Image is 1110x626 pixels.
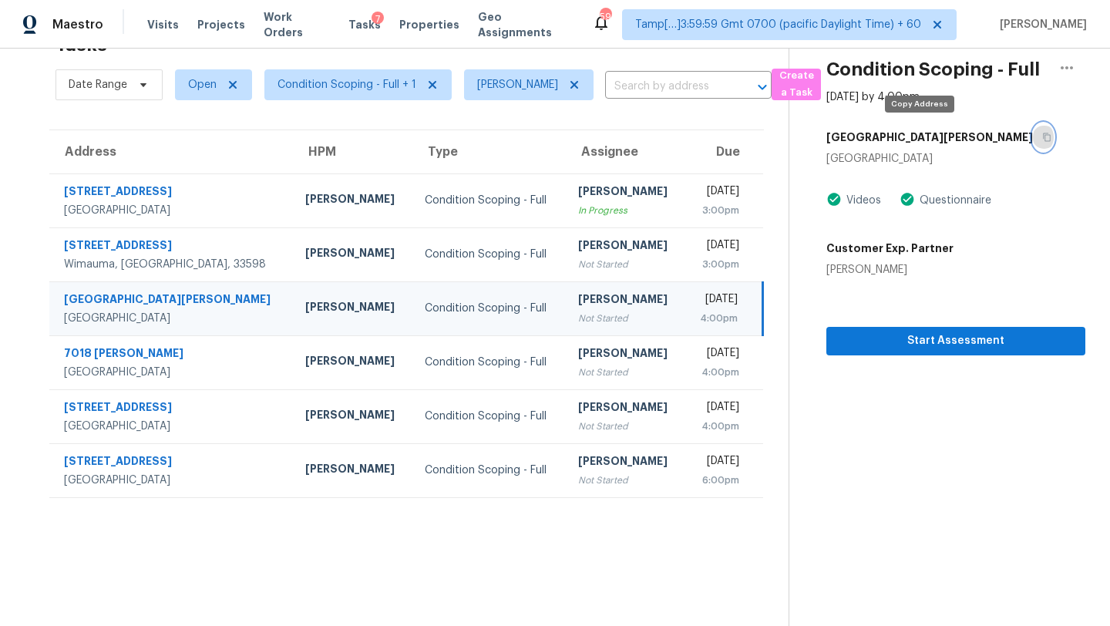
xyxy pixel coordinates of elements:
[64,453,281,473] div: [STREET_ADDRESS]
[64,419,281,434] div: [GEOGRAPHIC_DATA]
[277,77,416,93] span: Condition Scoping - Full + 1
[684,130,763,173] th: Due
[578,311,673,326] div: Not Started
[779,67,813,103] span: Create a Task
[425,409,553,424] div: Condition Scoping - Full
[64,345,281,365] div: 7018 [PERSON_NAME]
[305,245,400,264] div: [PERSON_NAME]
[697,311,738,326] div: 4:00pm
[477,77,558,93] span: [PERSON_NAME]
[52,17,103,32] span: Maestro
[826,191,842,207] img: Artifact Present Icon
[578,257,673,272] div: Not Started
[305,461,400,480] div: [PERSON_NAME]
[578,453,673,473] div: [PERSON_NAME]
[772,69,821,100] button: Create a Task
[697,345,739,365] div: [DATE]
[425,193,553,208] div: Condition Scoping - Full
[839,332,1073,351] span: Start Assessment
[69,77,127,93] span: Date Range
[578,237,673,257] div: [PERSON_NAME]
[49,130,293,173] th: Address
[826,62,1040,77] h2: Condition Scoping - Full
[578,203,673,218] div: In Progress
[64,237,281,257] div: [STREET_ADDRESS]
[578,291,673,311] div: [PERSON_NAME]
[188,77,217,93] span: Open
[305,191,400,210] div: [PERSON_NAME]
[412,130,565,173] th: Type
[605,75,728,99] input: Search by address
[697,419,739,434] div: 4:00pm
[697,453,739,473] div: [DATE]
[826,241,954,256] h5: Customer Exp. Partner
[399,17,459,32] span: Properties
[64,291,281,311] div: [GEOGRAPHIC_DATA][PERSON_NAME]
[425,463,553,478] div: Condition Scoping - Full
[697,399,739,419] div: [DATE]
[64,365,281,380] div: [GEOGRAPHIC_DATA]
[372,12,384,27] div: 7
[697,257,739,272] div: 3:00pm
[64,203,281,218] div: [GEOGRAPHIC_DATA]
[293,130,412,173] th: HPM
[566,130,685,173] th: Assignee
[578,183,673,203] div: [PERSON_NAME]
[697,203,739,218] div: 3:00pm
[425,301,553,316] div: Condition Scoping - Full
[64,473,281,488] div: [GEOGRAPHIC_DATA]
[264,9,330,40] span: Work Orders
[64,311,281,326] div: [GEOGRAPHIC_DATA]
[578,399,673,419] div: [PERSON_NAME]
[826,130,1033,145] h5: [GEOGRAPHIC_DATA][PERSON_NAME]
[900,191,915,207] img: Artifact Present Icon
[55,37,107,52] h2: Tasks
[697,237,739,257] div: [DATE]
[478,9,573,40] span: Geo Assignments
[578,473,673,488] div: Not Started
[425,355,553,370] div: Condition Scoping - Full
[697,183,739,203] div: [DATE]
[348,19,381,30] span: Tasks
[578,345,673,365] div: [PERSON_NAME]
[752,76,773,98] button: Open
[915,193,991,208] div: Questionnaire
[826,89,920,105] div: [DATE] by 4:00pm
[826,262,954,278] div: [PERSON_NAME]
[64,399,281,419] div: [STREET_ADDRESS]
[697,365,739,380] div: 4:00pm
[305,407,400,426] div: [PERSON_NAME]
[197,17,245,32] span: Projects
[305,299,400,318] div: [PERSON_NAME]
[600,9,610,25] div: 591
[147,17,179,32] span: Visits
[635,17,921,32] span: Tamp[…]3:59:59 Gmt 0700 (pacific Daylight Time) + 60
[697,473,739,488] div: 6:00pm
[697,291,738,311] div: [DATE]
[826,327,1085,355] button: Start Assessment
[578,365,673,380] div: Not Started
[64,257,281,272] div: Wimauma, [GEOGRAPHIC_DATA], 33598
[826,151,1085,167] div: [GEOGRAPHIC_DATA]
[842,193,881,208] div: Videos
[578,419,673,434] div: Not Started
[305,353,400,372] div: [PERSON_NAME]
[994,17,1087,32] span: [PERSON_NAME]
[64,183,281,203] div: [STREET_ADDRESS]
[425,247,553,262] div: Condition Scoping - Full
